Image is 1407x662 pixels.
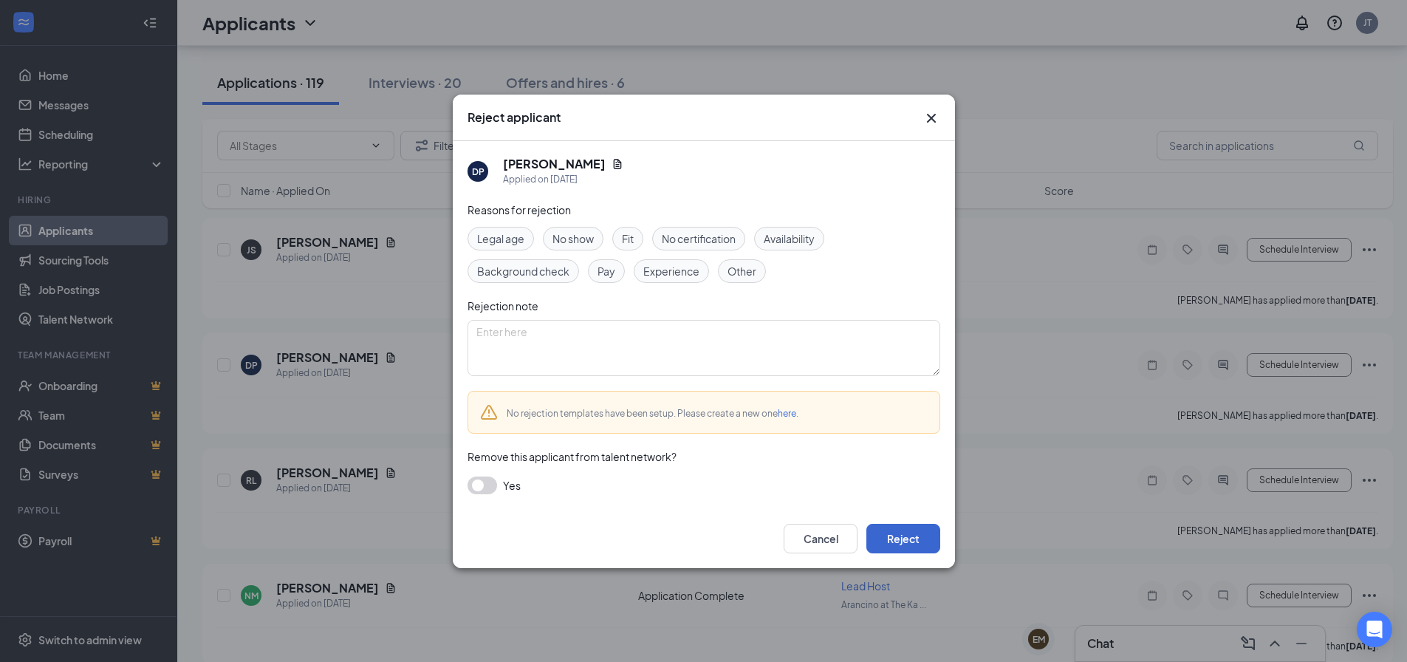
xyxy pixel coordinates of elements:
[468,299,538,313] span: Rejection note
[468,109,561,126] h3: Reject applicant
[471,165,484,177] div: DP
[477,231,524,247] span: Legal age
[503,156,606,172] h5: [PERSON_NAME]
[866,524,940,553] button: Reject
[922,109,940,127] svg: Cross
[1357,612,1392,647] div: Open Intercom Messenger
[764,231,815,247] span: Availability
[477,263,569,279] span: Background check
[922,109,940,127] button: Close
[468,450,677,463] span: Remove this applicant from talent network?
[662,231,736,247] span: No certification
[507,408,798,419] span: No rejection templates have been setup. Please create a new one .
[728,263,756,279] span: Other
[468,203,571,216] span: Reasons for rejection
[503,477,521,494] span: Yes
[622,231,634,247] span: Fit
[480,403,498,421] svg: Warning
[598,263,615,279] span: Pay
[778,408,796,419] a: here
[612,158,623,170] svg: Document
[784,524,857,553] button: Cancel
[503,172,623,187] div: Applied on [DATE]
[643,263,699,279] span: Experience
[552,231,594,247] span: No show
